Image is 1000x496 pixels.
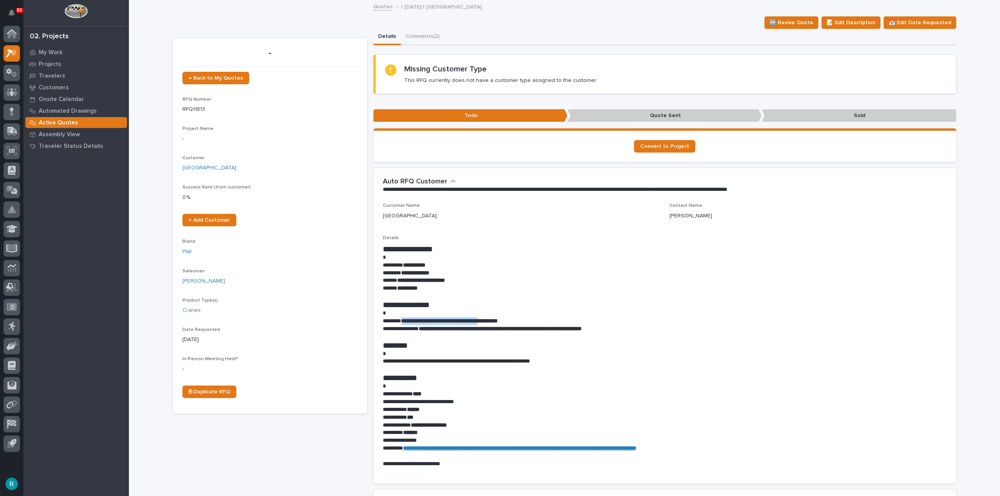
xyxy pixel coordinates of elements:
a: Customers [23,82,129,93]
a: Traveler Status Details [23,140,129,152]
span: In-Person Meeting Held? [182,357,238,361]
span: ⎘ Duplicate RFQ [189,389,230,395]
a: ⎘ Duplicate RFQ [182,386,236,398]
a: Cranes [182,306,201,315]
p: Quote Sent [568,109,762,122]
a: Travelers [23,70,129,82]
span: Date Requested [182,327,220,332]
div: 02. Projects [30,32,69,41]
p: Todo [373,109,568,122]
a: Onsite Calendar [23,93,129,105]
a: Assembly View [23,128,129,140]
p: 61 [17,7,22,13]
span: RFQ Number [182,97,211,102]
span: Project Name [182,126,214,131]
p: [GEOGRAPHIC_DATA] [383,212,437,220]
p: - [182,365,358,373]
a: Active Quotes [23,117,129,128]
h2: Auto RFQ Customer [383,178,447,186]
p: My Work [39,49,62,56]
p: [DATE] [182,336,358,344]
a: Convert to Project [634,140,695,153]
button: Comments (2) [401,29,444,45]
span: Salesman [182,269,205,274]
p: Sold [762,109,956,122]
p: 0 % [182,194,358,202]
p: Active Quotes [39,119,78,126]
p: - [182,48,358,59]
p: RFQ11813 [182,105,358,114]
a: [PERSON_NAME] [182,277,225,285]
p: Customers [39,84,69,91]
span: Details [383,236,399,240]
p: Automated Drawings [39,108,97,115]
a: ← Back to My Quotes [182,72,249,84]
span: + Add Customer [189,217,230,223]
p: [PERSON_NAME] [670,212,712,220]
span: 🆕 Revise Quote [770,18,813,27]
span: Product Type(s) [182,298,218,303]
a: Quotes [373,2,393,11]
button: 📝 Edit Description [821,16,880,29]
p: - [182,135,358,143]
span: Contact Name [670,203,702,208]
a: My Work [23,46,129,58]
button: Auto RFQ Customer [383,178,456,186]
p: | [DATE] | [GEOGRAPHIC_DATA] [401,2,482,11]
span: Brand [182,239,195,244]
p: Traveler Status Details [39,143,103,150]
span: Convert to Project [640,144,689,149]
a: Projects [23,58,129,70]
p: Onsite Calendar [39,96,84,103]
a: Automated Drawings [23,105,129,117]
img: Workspace Logo [64,4,87,18]
a: PWI [182,248,191,256]
button: Details [373,29,401,45]
p: Travelers [39,73,65,80]
span: ← Back to My Quotes [189,75,243,81]
a: [GEOGRAPHIC_DATA] [182,164,236,172]
span: Customer [182,156,205,160]
span: Success Rate (from customer) [182,185,251,190]
p: Assembly View [39,131,80,138]
button: Notifications [4,5,20,21]
p: Projects [39,61,61,68]
span: 📝 Edit Description [827,18,875,27]
span: Customer Name [383,203,420,208]
a: + Add Customer [182,214,236,226]
div: Notifications61 [10,9,20,22]
button: 📅 Edit Date Requested [884,16,956,29]
p: This RFQ currently does not have a customer type assigned to the customer [404,77,596,84]
h2: Missing Customer Type [404,64,487,74]
button: users-avatar [4,476,20,492]
span: 📅 Edit Date Requested [889,18,951,27]
button: 🆕 Revise Quote [764,16,818,29]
